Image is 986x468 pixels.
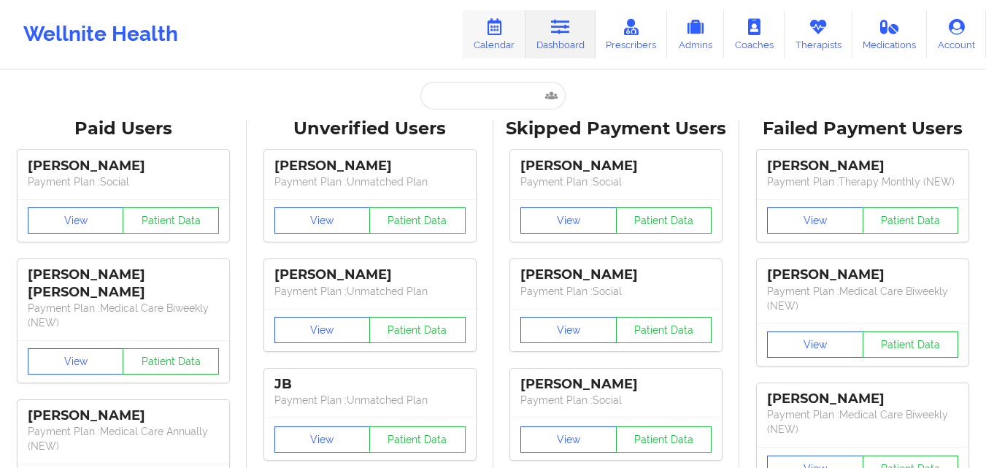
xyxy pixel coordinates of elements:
[525,10,596,58] a: Dashboard
[28,301,219,330] p: Payment Plan : Medical Care Biweekly (NEW)
[863,207,959,234] button: Patient Data
[28,407,219,424] div: [PERSON_NAME]
[274,207,371,234] button: View
[767,174,958,189] p: Payment Plan : Therapy Monthly (NEW)
[274,393,466,407] p: Payment Plan : Unmatched Plan
[28,174,219,189] p: Payment Plan : Social
[596,10,668,58] a: Prescribers
[274,376,466,393] div: JB
[616,317,712,343] button: Patient Data
[520,284,712,299] p: Payment Plan : Social
[520,158,712,174] div: [PERSON_NAME]
[667,10,724,58] a: Admins
[274,158,466,174] div: [PERSON_NAME]
[28,266,219,300] div: [PERSON_NAME] [PERSON_NAME]
[616,207,712,234] button: Patient Data
[767,207,863,234] button: View
[767,284,958,313] p: Payment Plan : Medical Care Biweekly (NEW)
[520,207,617,234] button: View
[927,10,986,58] a: Account
[616,426,712,453] button: Patient Data
[767,391,958,407] div: [PERSON_NAME]
[863,331,959,358] button: Patient Data
[520,266,712,283] div: [PERSON_NAME]
[750,118,976,140] div: Failed Payment Users
[463,10,525,58] a: Calendar
[10,118,236,140] div: Paid Users
[520,426,617,453] button: View
[257,118,483,140] div: Unverified Users
[767,158,958,174] div: [PERSON_NAME]
[767,407,958,437] p: Payment Plan : Medical Care Biweekly (NEW)
[504,118,730,140] div: Skipped Payment Users
[369,207,466,234] button: Patient Data
[28,158,219,174] div: [PERSON_NAME]
[369,317,466,343] button: Patient Data
[785,10,852,58] a: Therapists
[520,393,712,407] p: Payment Plan : Social
[28,348,124,375] button: View
[520,376,712,393] div: [PERSON_NAME]
[28,207,124,234] button: View
[852,10,928,58] a: Medications
[28,424,219,453] p: Payment Plan : Medical Care Annually (NEW)
[724,10,785,58] a: Coaches
[767,331,863,358] button: View
[123,348,219,375] button: Patient Data
[520,317,617,343] button: View
[123,207,219,234] button: Patient Data
[274,317,371,343] button: View
[274,266,466,283] div: [PERSON_NAME]
[274,426,371,453] button: View
[767,266,958,283] div: [PERSON_NAME]
[274,284,466,299] p: Payment Plan : Unmatched Plan
[520,174,712,189] p: Payment Plan : Social
[274,174,466,189] p: Payment Plan : Unmatched Plan
[369,426,466,453] button: Patient Data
